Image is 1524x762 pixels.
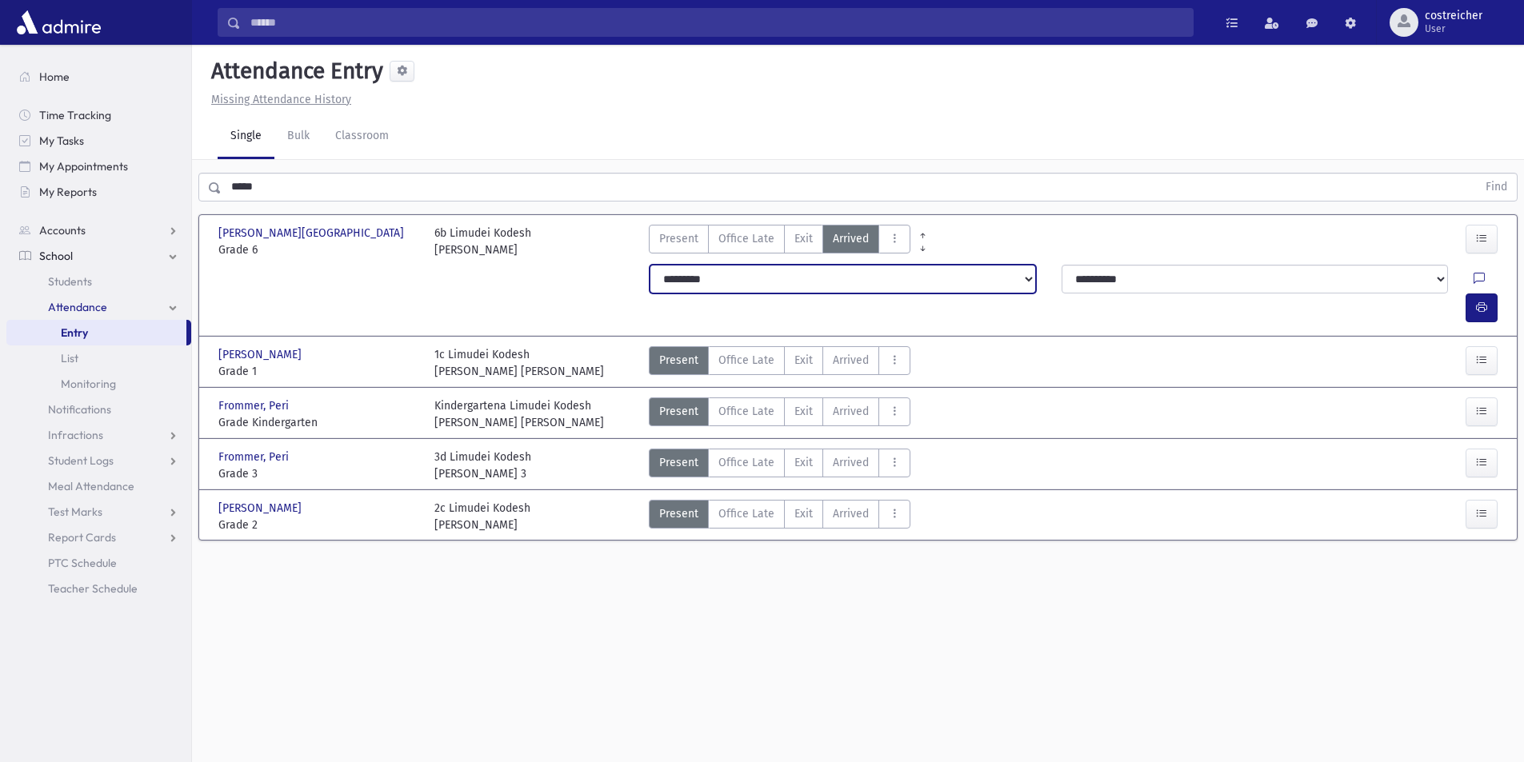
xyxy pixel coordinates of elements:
span: Report Cards [48,530,116,545]
a: My Reports [6,179,191,205]
span: Grade 3 [218,465,418,482]
span: Frommer, Peri [218,397,292,414]
span: Exit [794,230,813,247]
span: Accounts [39,223,86,237]
span: Teacher Schedule [48,581,138,596]
a: Infractions [6,422,191,448]
span: Student Logs [48,453,114,468]
span: Arrived [833,230,869,247]
a: Missing Attendance History [205,93,351,106]
span: Meal Attendance [48,479,134,493]
a: Home [6,64,191,90]
span: Arrived [833,454,869,471]
div: AttTypes [649,397,910,431]
a: List [6,345,191,371]
a: Student Logs [6,448,191,473]
div: 6b Limudei Kodesh [PERSON_NAME] [434,225,531,258]
span: Exit [794,505,813,522]
span: Home [39,70,70,84]
span: costreicher [1425,10,1482,22]
a: PTC Schedule [6,550,191,576]
span: My Reports [39,185,97,199]
img: AdmirePro [13,6,105,38]
a: Time Tracking [6,102,191,128]
a: Entry [6,320,186,345]
span: Monitoring [61,377,116,391]
a: School [6,243,191,269]
span: User [1425,22,1482,35]
span: Notifications [48,402,111,417]
div: 3d Limudei Kodesh [PERSON_NAME] 3 [434,449,531,482]
span: My Tasks [39,134,84,148]
span: Grade 2 [218,517,418,533]
span: Time Tracking [39,108,111,122]
span: Exit [794,454,813,471]
a: My Tasks [6,128,191,154]
span: Students [48,274,92,289]
input: Search [241,8,1193,37]
span: Office Late [718,403,774,420]
a: My Appointments [6,154,191,179]
span: List [61,351,78,365]
span: Present [659,352,698,369]
a: Bulk [274,114,322,159]
a: Report Cards [6,525,191,550]
span: PTC Schedule [48,556,117,570]
span: Infractions [48,428,103,442]
span: Exit [794,403,813,420]
span: Test Marks [48,505,102,519]
span: Entry [61,325,88,340]
span: [PERSON_NAME] [218,500,305,517]
div: 1c Limudei Kodesh [PERSON_NAME] [PERSON_NAME] [434,346,604,380]
span: Present [659,505,698,522]
a: Teacher Schedule [6,576,191,601]
span: Present [659,454,698,471]
a: Notifications [6,397,191,422]
span: Grade 1 [218,363,418,380]
span: Office Late [718,352,774,369]
u: Missing Attendance History [211,93,351,106]
span: My Appointments [39,159,128,174]
a: Classroom [322,114,402,159]
span: [PERSON_NAME][GEOGRAPHIC_DATA] [218,225,407,241]
div: 2c Limudei Kodesh [PERSON_NAME] [434,500,530,533]
a: Attendance [6,294,191,320]
a: Monitoring [6,371,191,397]
a: Students [6,269,191,294]
h5: Attendance Entry [205,58,383,85]
span: School [39,249,73,263]
a: Test Marks [6,499,191,525]
div: AttTypes [649,225,910,258]
span: Arrived [833,352,869,369]
span: Present [659,230,698,247]
a: Meal Attendance [6,473,191,499]
span: Office Late [718,505,774,522]
span: Office Late [718,454,774,471]
span: Arrived [833,505,869,522]
div: AttTypes [649,500,910,533]
span: [PERSON_NAME] [218,346,305,363]
span: Attendance [48,300,107,314]
button: Find [1476,174,1517,201]
a: Single [218,114,274,159]
span: Present [659,403,698,420]
span: Grade 6 [218,241,418,258]
span: Office Late [718,230,774,247]
span: Grade Kindergarten [218,414,418,431]
span: Arrived [833,403,869,420]
div: AttTypes [649,346,910,380]
div: Kindergartena Limudei Kodesh [PERSON_NAME] [PERSON_NAME] [434,397,604,431]
a: Accounts [6,217,191,243]
div: AttTypes [649,449,910,482]
span: Frommer, Peri [218,449,292,465]
span: Exit [794,352,813,369]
